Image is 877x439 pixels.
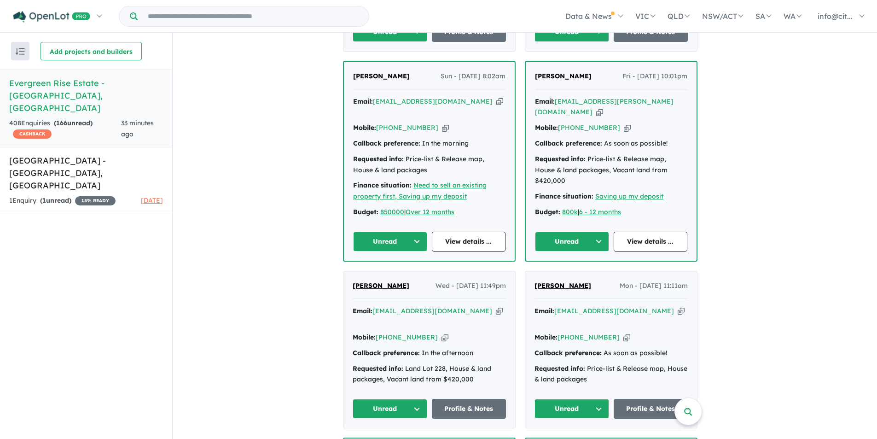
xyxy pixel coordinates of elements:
div: Price-list & Release map, House & land packages, Vacant land from $420,000 [535,154,687,187]
a: 850000 [380,208,404,216]
strong: Requested info: [535,155,586,163]
span: [PERSON_NAME] [535,72,592,80]
span: [PERSON_NAME] [534,281,591,290]
a: [PHONE_NUMBER] [558,333,620,341]
strong: ( unread) [40,196,71,205]
div: Price-list & Release map, House & land packages [534,363,688,386]
span: [PERSON_NAME] [353,281,409,290]
span: CASHBACK [13,129,52,139]
a: [PHONE_NUMBER] [558,123,620,132]
strong: Callback preference: [353,349,420,357]
a: [EMAIL_ADDRESS][DOMAIN_NAME] [372,307,492,315]
button: Copy [623,333,630,342]
span: info@cit... [818,12,853,21]
div: As soon as possible! [534,348,688,359]
a: View details ... [614,232,688,252]
div: As soon as possible! [535,138,687,149]
strong: ( unread) [54,119,93,127]
a: Over 12 months [406,208,454,216]
strong: Callback preference: [353,139,420,147]
div: 1 Enquir y [9,195,116,206]
span: Fri - [DATE] 10:01pm [622,71,687,82]
a: [PERSON_NAME] [534,281,591,292]
a: 800k [562,208,578,216]
span: Sun - [DATE] 8:02am [441,71,505,82]
a: Profile & Notes [614,399,688,419]
strong: Mobile: [534,333,558,341]
strong: Budget: [535,208,560,216]
button: Copy [596,107,603,117]
span: 33 minutes ago [121,119,154,138]
button: Copy [442,123,449,133]
a: [PERSON_NAME] [353,281,409,292]
div: | [535,207,687,218]
a: [PHONE_NUMBER] [376,123,438,132]
span: 166 [56,119,67,127]
a: [EMAIL_ADDRESS][DOMAIN_NAME] [554,307,674,315]
a: Profile & Notes [432,399,506,419]
span: [DATE] [141,196,163,205]
strong: Mobile: [535,123,558,132]
strong: Finance situation: [353,181,412,189]
div: In the afternoon [353,348,506,359]
a: [EMAIL_ADDRESS][DOMAIN_NAME] [373,97,493,105]
a: [PERSON_NAME] [353,71,410,82]
button: Copy [441,333,448,342]
a: 6 - 12 months [579,208,621,216]
strong: Budget: [353,208,378,216]
span: Wed - [DATE] 11:49pm [436,281,506,292]
button: Add projects and builders [41,42,142,60]
span: Mon - [DATE] 11:11am [620,281,688,292]
strong: Callback preference: [535,139,602,147]
a: [EMAIL_ADDRESS][PERSON_NAME][DOMAIN_NAME] [535,97,674,117]
div: 408 Enquir ies [9,118,121,140]
a: [PERSON_NAME] [535,71,592,82]
span: [PERSON_NAME] [353,72,410,80]
strong: Requested info: [353,155,404,163]
button: Unread [535,232,609,252]
span: 1 [42,196,46,205]
a: [PHONE_NUMBER] [376,333,438,341]
a: Need to sell an existing property first, Saving up my deposit [353,181,487,200]
button: Copy [624,123,631,133]
a: Saving up my deposit [595,192,663,200]
strong: Email: [353,307,372,315]
strong: Email: [353,97,373,105]
strong: Requested info: [353,364,403,373]
strong: Mobile: [353,123,376,132]
button: Unread [353,399,427,419]
button: Copy [496,306,503,316]
button: Unread [353,232,427,252]
strong: Email: [534,307,554,315]
strong: Callback preference: [534,349,602,357]
button: Copy [678,306,685,316]
div: Price-list & Release map, House & land packages [353,154,505,176]
a: View details ... [432,232,506,252]
input: Try estate name, suburb, builder or developer [139,6,367,26]
div: Land Lot 228, House & land packages, Vacant land from $420,000 [353,363,506,386]
button: Copy [496,97,503,106]
strong: Finance situation: [535,192,593,200]
img: sort.svg [16,48,25,55]
strong: Email: [535,97,555,105]
h5: Evergreen Rise Estate - [GEOGRAPHIC_DATA] , [GEOGRAPHIC_DATA] [9,77,163,114]
strong: Mobile: [353,333,376,341]
div: In the morning [353,138,505,149]
h5: [GEOGRAPHIC_DATA] - [GEOGRAPHIC_DATA] , [GEOGRAPHIC_DATA] [9,154,163,192]
span: 15 % READY [75,196,116,205]
strong: Requested info: [534,364,585,373]
div: | [353,207,505,218]
button: Unread [534,399,609,419]
img: Openlot PRO Logo White [13,11,90,23]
